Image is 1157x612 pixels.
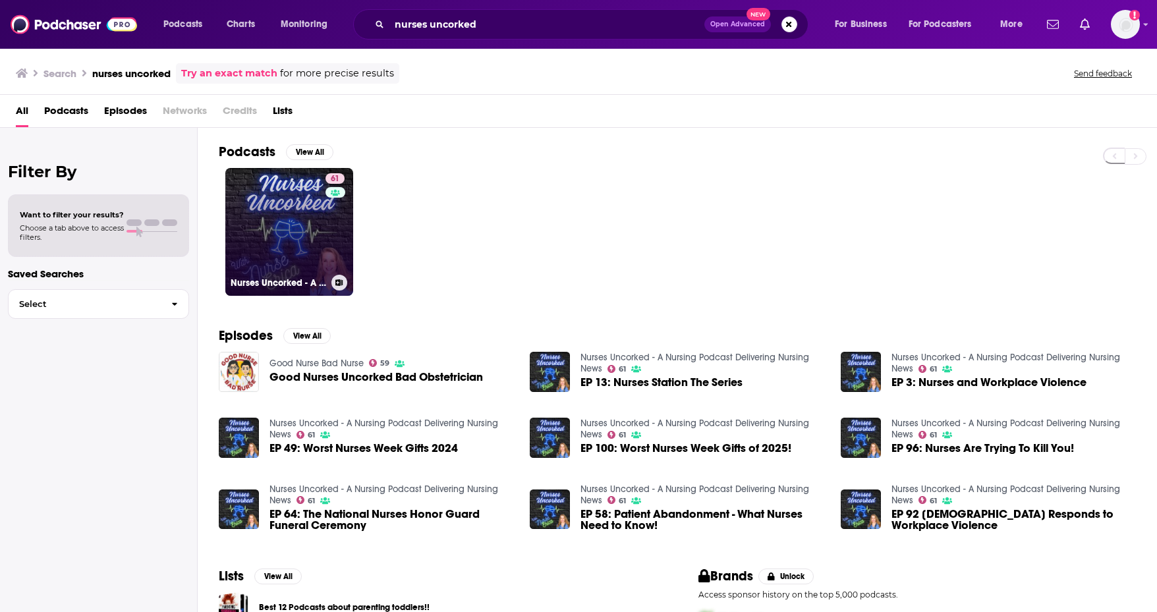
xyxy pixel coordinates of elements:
span: 61 [619,366,626,372]
a: Nurses Uncorked - A Nursing Podcast Delivering Nursing News [580,484,809,506]
span: 61 [619,498,626,504]
input: Search podcasts, credits, & more... [389,14,704,35]
span: Want to filter your results? [20,210,124,219]
h2: Filter By [8,162,189,181]
img: EP 96: Nurses Are Trying To Kill You! [841,418,881,458]
a: 61 [325,173,345,184]
a: 61 [607,496,627,504]
span: Select [9,300,161,308]
img: EP 3: Nurses and Workplace Violence [841,352,881,392]
a: 61 [296,496,316,504]
a: EP 3: Nurses and Workplace Violence [891,377,1086,388]
span: 61 [308,432,315,438]
span: Networks [163,100,207,127]
a: ListsView All [219,568,302,584]
div: Search podcasts, credits, & more... [366,9,821,40]
p: Access sponsor history on the top 5,000 podcasts. [698,590,1136,599]
span: Monitoring [281,15,327,34]
svg: Add a profile image [1129,10,1140,20]
a: EpisodesView All [219,327,331,344]
a: Charts [218,14,263,35]
span: 61 [930,366,937,372]
a: 61Nurses Uncorked - A Nursing Podcast Delivering Nursing News [225,168,353,296]
a: Nurses Uncorked - A Nursing Podcast Delivering Nursing News [891,418,1120,440]
span: For Business [835,15,887,34]
button: open menu [991,14,1039,35]
a: Show notifications dropdown [1075,13,1095,36]
span: for more precise results [280,66,394,81]
h3: Nurses Uncorked - A Nursing Podcast Delivering Nursing News [231,277,326,289]
span: Charts [227,15,255,34]
button: View All [286,144,333,160]
button: open menu [826,14,903,35]
a: EP 58: Patient Abandonment - What Nurses Need to Know! [580,509,825,531]
img: EP 100: Worst Nurses Week Gifts of 2025! [530,418,570,458]
span: Podcasts [163,15,202,34]
span: Logged in as patiencebaldacci [1111,10,1140,39]
img: EP 49: Worst Nurses Week Gifts 2024 [219,418,259,458]
a: Nurses Uncorked - A Nursing Podcast Delivering Nursing News [891,484,1120,506]
span: Credits [223,100,257,127]
button: View All [254,569,302,584]
a: Good Nurses Uncorked Bad Obstetrician [269,372,483,383]
a: EP 49: Worst Nurses Week Gifts 2024 [269,443,458,454]
a: EP 96: Nurses Are Trying To Kill You! [891,443,1074,454]
a: Podcasts [44,100,88,127]
a: 59 [369,359,390,367]
a: Lists [273,100,293,127]
img: EP 58: Patient Abandonment - What Nurses Need to Know! [530,489,570,530]
span: For Podcasters [909,15,972,34]
span: EP 92 [DEMOGRAPHIC_DATA] Responds to Workplace Violence [891,509,1136,531]
a: 61 [296,431,316,439]
span: EP 100: Worst Nurses Week Gifts of 2025! [580,443,791,454]
img: EP 64: The National Nurses Honor Guard Funeral Ceremony [219,489,259,530]
a: EP 64: The National Nurses Honor Guard Funeral Ceremony [269,509,514,531]
button: Show profile menu [1111,10,1140,39]
span: 61 [619,432,626,438]
h3: nurses uncorked [92,67,171,80]
button: open menu [271,14,345,35]
h2: Episodes [219,327,273,344]
a: Nurses Uncorked - A Nursing Podcast Delivering Nursing News [891,352,1120,374]
h2: Brands [698,568,753,584]
a: Episodes [104,100,147,127]
button: Send feedback [1070,68,1136,79]
img: Podchaser - Follow, Share and Rate Podcasts [11,12,137,37]
span: More [1000,15,1023,34]
a: Good Nurse Bad Nurse [269,358,364,369]
img: EP 92 National Nurses United Responds to Workplace Violence [841,489,881,530]
h2: Lists [219,568,244,584]
button: open menu [900,14,991,35]
a: Nurses Uncorked - A Nursing Podcast Delivering Nursing News [269,418,498,440]
a: Nurses Uncorked - A Nursing Podcast Delivering Nursing News [580,418,809,440]
span: 61 [308,498,315,504]
button: Unlock [758,569,814,584]
img: EP 13: Nurses Station The Series [530,352,570,392]
span: 61 [930,498,937,504]
p: Saved Searches [8,267,189,280]
a: Nurses Uncorked - A Nursing Podcast Delivering Nursing News [580,352,809,374]
button: Select [8,289,189,319]
span: New [747,8,770,20]
a: Show notifications dropdown [1042,13,1064,36]
span: 61 [331,173,339,186]
button: View All [283,328,331,344]
a: EP 13: Nurses Station The Series [580,377,743,388]
h3: Search [43,67,76,80]
a: Good Nurses Uncorked Bad Obstetrician [219,352,259,392]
